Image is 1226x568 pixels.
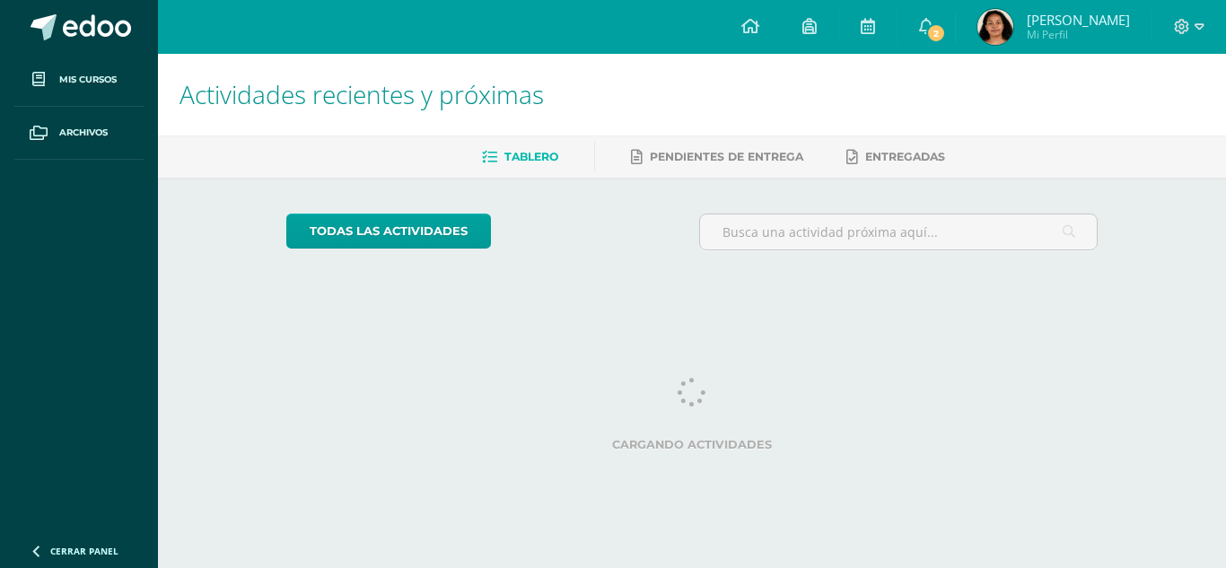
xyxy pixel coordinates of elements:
[286,214,491,249] a: todas las Actividades
[180,77,544,111] span: Actividades recientes y próximas
[700,214,1098,249] input: Busca una actividad próxima aquí...
[50,545,118,557] span: Cerrar panel
[59,126,108,140] span: Archivos
[977,9,1013,45] img: cb4148081ef252bd29a6a4424fd4a5bd.png
[14,54,144,107] a: Mis cursos
[650,150,803,163] span: Pendientes de entrega
[926,23,946,43] span: 2
[14,107,144,160] a: Archivos
[865,150,945,163] span: Entregadas
[1027,11,1130,29] span: [PERSON_NAME]
[631,143,803,171] a: Pendientes de entrega
[504,150,558,163] span: Tablero
[1027,27,1130,42] span: Mi Perfil
[846,143,945,171] a: Entregadas
[482,143,558,171] a: Tablero
[286,438,1099,451] label: Cargando actividades
[59,73,117,87] span: Mis cursos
